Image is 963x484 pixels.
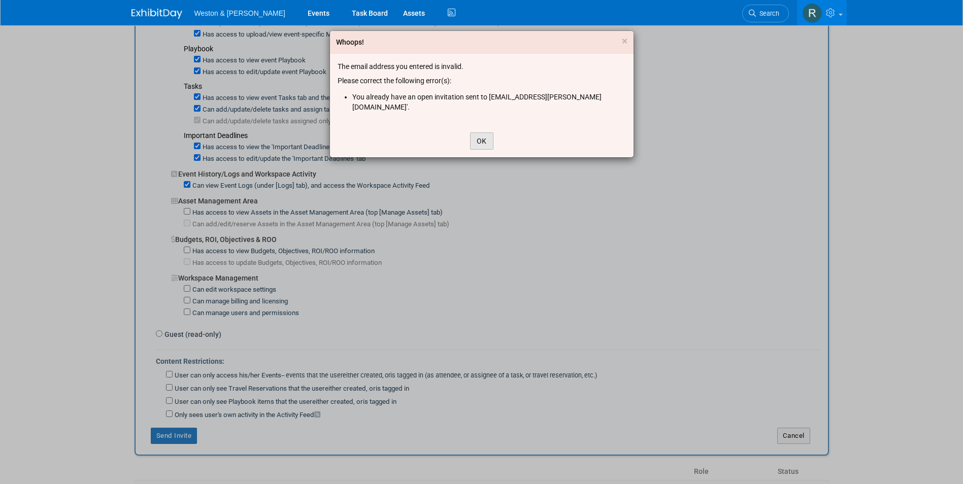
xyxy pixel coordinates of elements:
div: The email address you entered is invalid. [338,61,626,112]
div: Please correct the following error(s): [338,76,626,86]
li: You already have an open invitation sent to [EMAIL_ADDRESS][PERSON_NAME][DOMAIN_NAME]'. [352,88,626,112]
span: × [622,35,627,47]
button: Close [622,36,627,47]
div: Whoops! [336,37,364,47]
button: OK [470,132,493,150]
